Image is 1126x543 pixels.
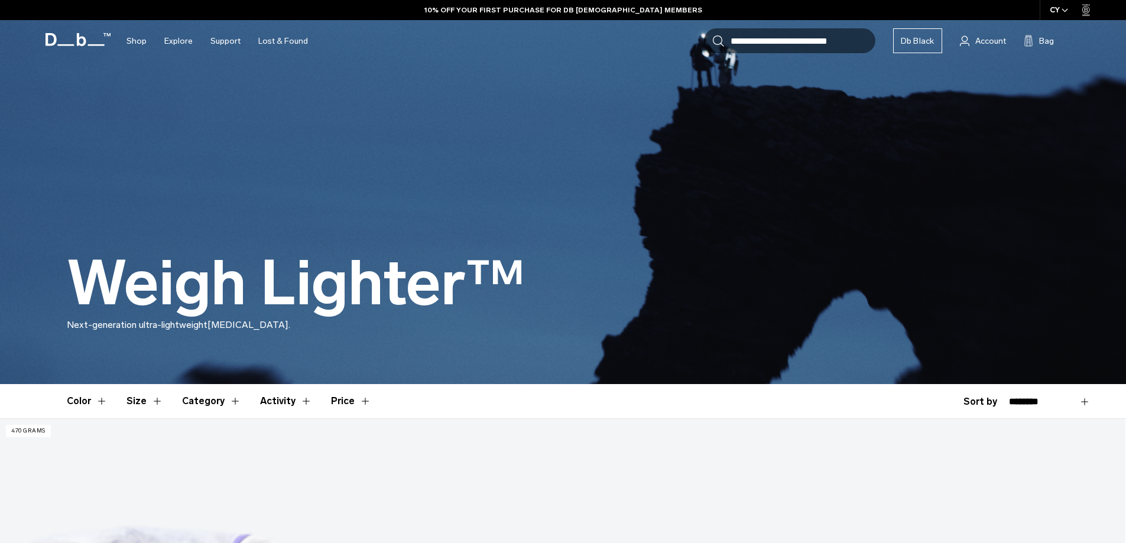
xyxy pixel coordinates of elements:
span: Bag [1039,35,1054,47]
p: 470 grams [6,425,51,437]
a: Db Black [893,28,942,53]
a: Explore [164,20,193,62]
a: Support [210,20,241,62]
button: Toggle Filter [126,384,163,418]
button: Toggle Filter [182,384,241,418]
button: Toggle Filter [260,384,312,418]
a: Shop [126,20,147,62]
a: 10% OFF YOUR FIRST PURCHASE FOR DB [DEMOGRAPHIC_DATA] MEMBERS [424,5,702,15]
span: [MEDICAL_DATA]. [207,319,290,330]
h1: Weigh Lighter™ [67,249,525,318]
span: Next-generation ultra-lightweight [67,319,207,330]
nav: Main Navigation [118,20,317,62]
button: Bag [1024,34,1054,48]
span: Account [975,35,1006,47]
button: Toggle Price [331,384,371,418]
a: Account [960,34,1006,48]
a: Lost & Found [258,20,308,62]
button: Toggle Filter [67,384,108,418]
